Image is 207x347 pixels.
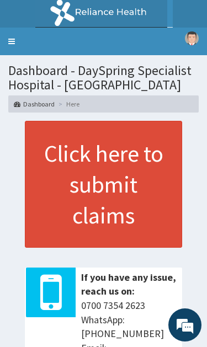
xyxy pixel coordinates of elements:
[185,31,199,45] img: User Image
[8,63,199,93] h1: Dashboard - DaySpring Specialist Hospital - [GEOGRAPHIC_DATA]
[81,271,176,298] b: If you have any issue, reach us on:
[56,99,79,109] li: Here
[25,121,182,248] a: Click here to submit claims
[14,99,55,109] a: Dashboard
